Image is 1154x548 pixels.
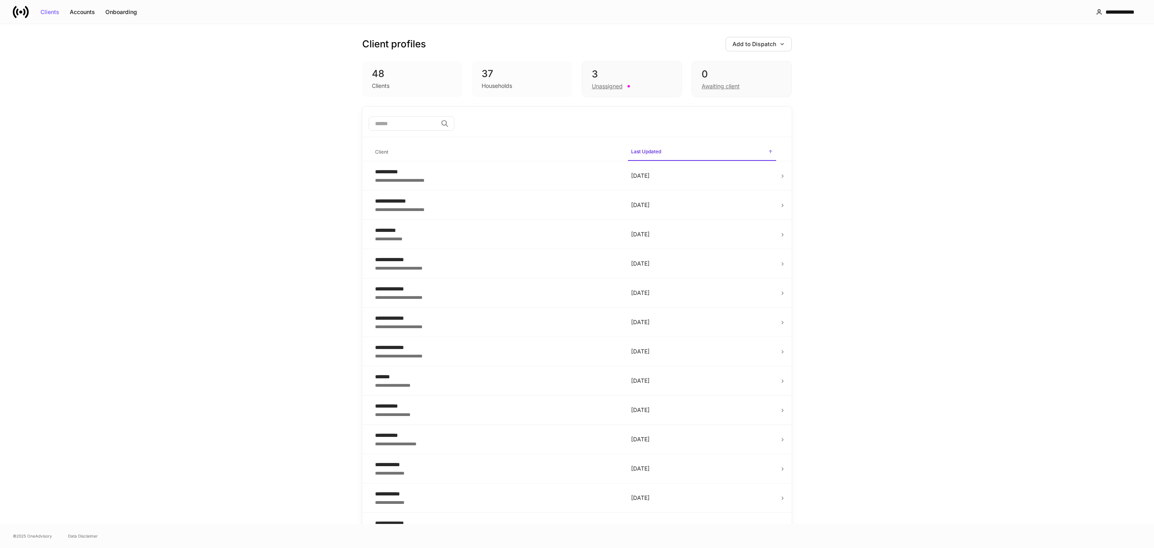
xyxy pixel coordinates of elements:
h6: Last Updated [631,148,661,155]
div: Clients [372,82,389,90]
p: [DATE] [631,435,773,443]
p: [DATE] [631,406,773,414]
div: Unassigned [592,82,623,90]
div: 3 [592,68,672,81]
button: Onboarding [100,6,142,18]
button: Add to Dispatch [726,37,792,51]
span: Last Updated [628,144,776,161]
button: Clients [35,6,65,18]
p: [DATE] [631,465,773,473]
p: [DATE] [631,318,773,326]
div: Onboarding [105,9,137,15]
div: Accounts [70,9,95,15]
p: [DATE] [631,347,773,355]
h3: Client profiles [362,38,426,51]
div: 37 [482,67,563,80]
div: 0 [702,68,782,81]
p: [DATE] [631,523,773,531]
p: [DATE] [631,494,773,502]
div: Households [482,82,512,90]
p: [DATE] [631,201,773,209]
div: Add to Dispatch [732,41,785,47]
div: Awaiting client [702,82,740,90]
div: 3Unassigned [582,61,682,97]
p: [DATE] [631,172,773,180]
p: [DATE] [631,260,773,268]
p: [DATE] [631,230,773,238]
h6: Client [375,148,388,156]
a: Data Disclaimer [68,533,98,539]
div: Clients [40,9,59,15]
div: 0Awaiting client [692,61,792,97]
p: [DATE] [631,289,773,297]
p: [DATE] [631,377,773,385]
span: © 2025 OneAdvisory [13,533,52,539]
button: Accounts [65,6,100,18]
span: Client [372,144,621,160]
div: 48 [372,67,453,80]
